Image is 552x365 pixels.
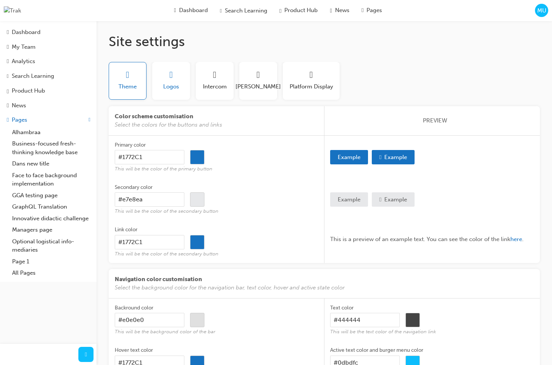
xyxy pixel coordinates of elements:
span: Select the colors for the buttons and links [115,121,312,129]
span: Logos [163,82,179,91]
div: My Team [12,43,36,51]
button: heart-iconExample [372,150,415,164]
div: Text color [330,304,354,312]
a: Innovative didactic challenge [9,213,94,224]
span: prev-icon [85,350,87,359]
a: Dans new title [9,158,94,170]
a: GraphQL Translation [9,201,94,213]
span: Search Learning [225,6,267,15]
div: Backround color [115,304,153,312]
span: Select the background color for the navigation bar, text color, hover and active state color [115,283,534,292]
div: Product Hub [12,87,45,95]
span: sitesettings_saml-icon [257,71,260,79]
span: Pages [366,6,382,15]
a: pages-iconPages [356,3,388,18]
div: Active text color and burger menu color [330,346,423,354]
button: MU [535,4,548,17]
button: [PERSON_NAME] [239,62,277,100]
span: News [335,6,349,15]
span: search-icon [220,6,222,15]
img: Trak [4,6,21,15]
a: Analytics [3,55,94,68]
div: Link color [115,226,137,234]
span: pages-icon [362,6,363,15]
span: news-icon [7,102,9,109]
button: Pages [3,113,94,127]
span: people-icon [7,43,9,50]
span: [PERSON_NAME] [235,82,281,91]
a: Product Hub [3,84,94,97]
span: Color scheme customisation [115,112,312,121]
button: Logos [152,62,190,100]
input: Primary colorThis will be the color of the primary button [115,150,184,164]
span: Label [330,226,534,235]
div: Hover text color [115,346,153,354]
a: Alhambraa [9,127,94,138]
span: This will be the color of the secondary button [115,208,318,215]
span: car-icon [7,87,9,94]
span: news-icon [330,6,332,15]
span: Navigation color customisation [115,275,534,284]
div: News [12,101,26,110]
span: Product Hub [284,6,318,15]
div: Search Learning [12,72,54,80]
span: guage-icon [7,29,9,36]
a: Face to face background implementation [9,170,94,190]
div: Analytics [12,57,35,66]
button: Theme [109,62,147,100]
span: MU [537,6,546,15]
div: Primary color [115,141,146,149]
a: GGA testing page [9,190,94,201]
span: Intercom [203,82,227,91]
span: sitesettings_logos-icon [170,71,173,79]
button: Example [330,150,368,164]
span: pages-icon [7,116,9,123]
a: Managers page [9,224,94,236]
a: news-iconNews [324,3,355,18]
span: sitesettings_theme-icon [126,71,129,79]
span: This will be the background color of the bar [115,329,318,335]
button: Platform Display [283,62,340,100]
span: PREVIEW [423,116,447,125]
span: up-icon [89,116,90,124]
input: Text colorThis will be the text color of the navigation link [330,313,400,327]
span: Platform Display [290,82,333,91]
a: search-iconSearch Learning [214,3,273,18]
span: This will be the color of the secondary button [115,251,318,257]
button: Example [330,192,368,207]
span: search-icon [7,73,9,79]
span: guage-icon [174,6,176,15]
button: DashboardMy TeamAnalyticsSearch LearningProduct HubNews [3,24,94,113]
span: sitesettings_intercom-icon [213,71,217,79]
a: Page 1 [9,256,94,268]
span: chart-icon [7,58,9,65]
button: Intercom [196,62,234,100]
span: Dashboard [179,6,208,15]
a: News [3,99,94,112]
span: Theme [119,82,137,91]
a: guage-iconDashboard [168,3,214,18]
input: Backround colorThis will be the background color of the bar [115,313,184,327]
div: Pages [12,116,27,124]
input: Link colorThis will be the color of the secondary button [115,235,184,249]
span: This will be the color of the primary button [115,166,318,172]
span: Label [330,184,534,193]
h1: Site settings [109,33,540,50]
a: Dashboard [3,26,94,39]
span: Label [330,142,534,150]
div: Secondary color [115,184,153,191]
a: Search Learning [3,70,94,83]
button: heart-iconExample [372,192,415,207]
span: laptop-icon [310,71,313,79]
a: Business-focused fresh-thinking knowledge base [9,138,94,158]
a: car-iconProduct Hub [273,3,324,18]
a: My Team [3,40,94,54]
a: Optional logistical info-mediaries [9,236,94,256]
span: heart-icon [379,153,381,162]
span: heart-icon [379,195,381,204]
span: This will be the text color of the navigation link [330,329,534,335]
input: Secondary colorThis will be the color of the secondary button [115,192,184,207]
span: here [510,236,522,243]
div: Dashboard [12,28,41,37]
